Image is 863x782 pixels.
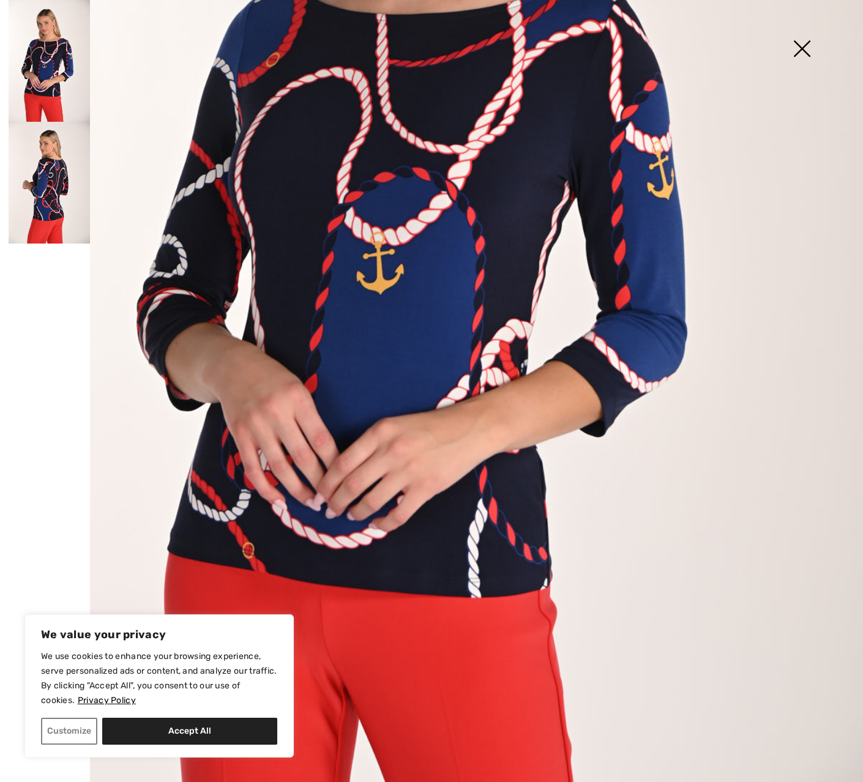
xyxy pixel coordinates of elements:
img: Casual Boat Neck Pullover Style 266421. 2 [9,122,90,244]
div: We value your privacy [24,614,294,758]
button: Customize [41,718,97,745]
img: X [771,18,832,81]
button: Accept All [102,718,277,745]
p: We use cookies to enhance your browsing experience, serve personalized ads or content, and analyz... [41,649,277,708]
p: We value your privacy [41,627,277,642]
a: Privacy Policy [77,694,136,706]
